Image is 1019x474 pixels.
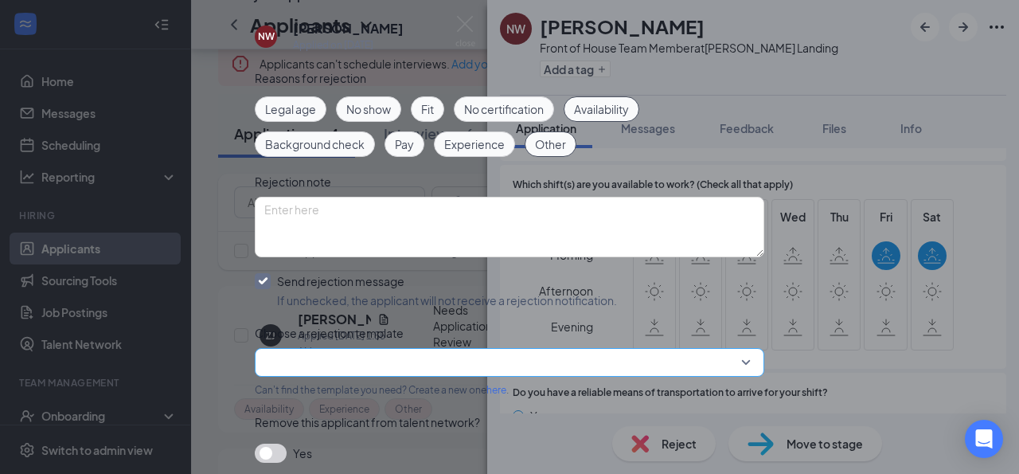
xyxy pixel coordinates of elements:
span: Reasons for rejection [255,71,366,85]
div: Applied on [DATE] [293,37,404,53]
div: Open Intercom Messenger [965,420,1003,458]
span: No show [346,100,391,118]
a: here [486,384,506,396]
span: Background check [265,135,365,153]
span: Yes [293,444,312,463]
span: Other [535,135,566,153]
span: Fit [421,100,434,118]
span: No certification [464,100,544,118]
div: NW [258,29,275,43]
h5: [PERSON_NAME] [293,20,404,37]
span: Legal age [265,100,316,118]
span: Remove this applicant from talent network? [255,415,480,429]
span: Availability [574,100,629,118]
span: Rejection note [255,174,331,189]
span: Pay [395,135,414,153]
span: Choose a rejection template [255,326,404,340]
span: Experience [444,135,505,153]
span: Can't find the template you need? Create a new one . [255,384,509,396]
